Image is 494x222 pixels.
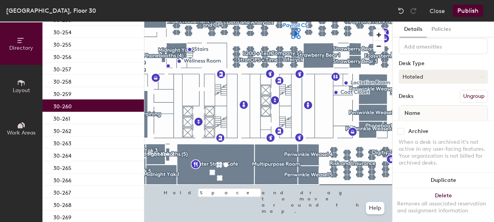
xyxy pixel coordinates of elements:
[53,39,71,48] p: 30-255
[53,89,71,98] p: 30-259
[397,200,489,214] div: Removes all associated reservation and assignment information
[6,6,96,15] div: [GEOGRAPHIC_DATA], Floor 30
[392,173,494,188] button: Duplicate
[397,7,405,15] img: Undo
[460,90,488,103] button: Ungroup
[399,70,488,84] button: Hoteled
[53,27,71,36] p: 30-254
[399,61,488,67] div: Desk Type
[9,45,33,51] span: Directory
[53,187,71,196] p: 30-267
[53,52,71,61] p: 30-256
[13,87,30,94] span: Layout
[7,129,36,136] span: Work Areas
[53,212,71,221] p: 30-269
[409,7,417,15] img: Redo
[53,113,70,122] p: 30-261
[53,76,71,85] p: 30-258
[53,126,71,135] p: 30-262
[53,200,71,209] p: 30-268
[430,5,445,17] button: Close
[53,175,71,184] p: 30-266
[53,138,71,147] p: 30-263
[53,163,71,172] p: 30-265
[53,150,71,159] p: 30-264
[399,22,427,37] button: Details
[53,64,71,73] p: 30-257
[453,5,483,17] button: Publish
[427,22,455,37] button: Policies
[366,202,384,214] button: Help
[53,101,72,110] p: 30-260
[399,93,413,99] div: Desks
[403,41,472,50] input: Add amenities
[401,106,424,120] span: Name
[399,139,488,166] div: When a desk is archived it's not active in any user-facing features. Your organization is not bil...
[392,188,494,222] button: DeleteRemoves all associated reservation and assignment information
[408,128,428,135] div: Archive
